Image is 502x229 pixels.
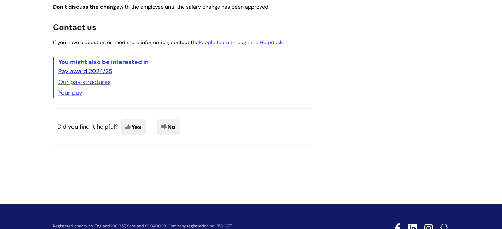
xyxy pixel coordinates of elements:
[199,39,283,46] a: People team through the Helpdesk
[58,67,112,75] a: Pay award 2024/25
[53,108,314,145] p: Did you find it helpful?
[58,89,82,97] a: Your pay
[58,78,111,86] a: Our pay structures
[53,3,119,10] strong: Don’t discuss the change
[121,119,146,134] span: Yes
[53,3,269,10] span: with the employee until the salary change has been approved.
[53,39,284,46] span: If you have a question or need more information, contact the .
[53,224,348,228] p: Registered charity no. England 1001957, Scotland SCO40009. Company registration no. 2580377
[157,119,180,134] span: No
[53,22,96,32] span: Contact us
[58,58,149,66] span: You might also be interested in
